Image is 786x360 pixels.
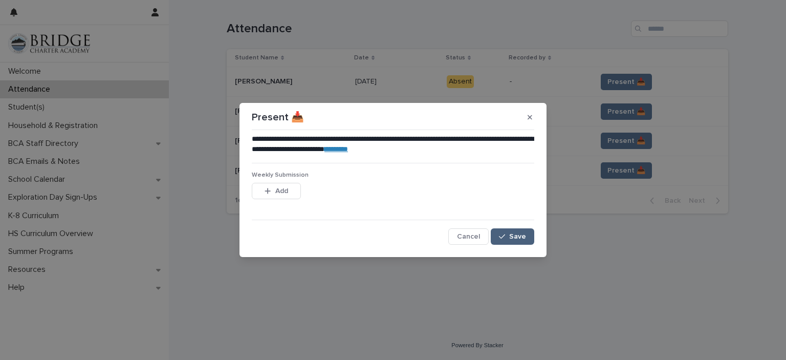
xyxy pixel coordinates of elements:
button: Cancel [448,228,489,245]
span: Cancel [457,233,480,240]
span: Add [275,187,288,195]
button: Add [252,183,301,199]
p: Present 📥 [252,111,304,123]
button: Save [491,228,534,245]
span: Weekly Submission [252,172,309,178]
span: Save [509,233,526,240]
